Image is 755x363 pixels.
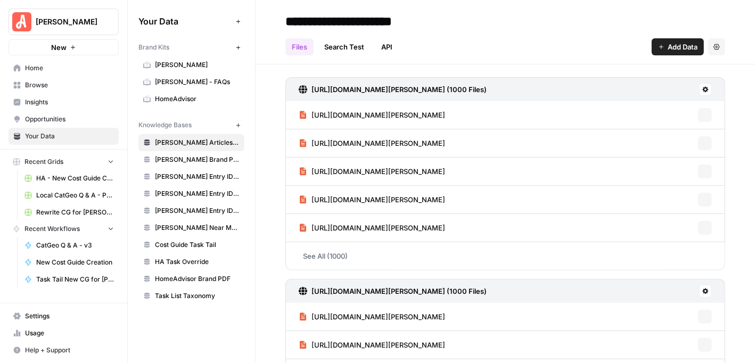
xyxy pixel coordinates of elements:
span: Rewrite CG for [PERSON_NAME] - Grading version Grid [36,208,114,217]
span: [PERSON_NAME] Articles Sitemaps [155,138,240,147]
button: Recent Workflows [9,221,119,237]
a: [PERSON_NAME] Entry IDs: Unified Task [138,202,244,219]
span: Your Data [25,131,114,141]
a: [URL][DOMAIN_NAME][PERSON_NAME] [299,101,445,129]
span: [PERSON_NAME] Brand PDF [155,155,240,164]
span: HA - New Cost Guide Creation Grid [36,174,114,183]
a: HomeAdvisor Brand PDF [138,270,244,287]
a: API [375,38,399,55]
span: [PERSON_NAME] - FAQs [155,77,240,87]
button: New [9,39,119,55]
span: [URL][DOMAIN_NAME][PERSON_NAME] [311,311,445,322]
span: Task List Taxonomy [155,291,240,301]
a: New Cost Guide Creation [20,254,119,271]
a: [PERSON_NAME] Articles Sitemaps [138,134,244,151]
span: Cost Guide Task Tail [155,240,240,250]
span: HomeAdvisor [155,94,240,104]
button: Workspace: Angi [9,9,119,35]
span: Recent Grids [24,157,63,167]
span: [PERSON_NAME] Near Me Sitemap [155,223,240,233]
span: [URL][DOMAIN_NAME][PERSON_NAME] [311,166,445,177]
span: [PERSON_NAME] Entry IDs: Unified Task [155,206,240,216]
a: [PERSON_NAME] - FAQs [138,73,244,90]
a: [PERSON_NAME] Brand PDF [138,151,244,168]
a: HomeAdvisor [138,90,244,108]
a: [URL][DOMAIN_NAME][PERSON_NAME] [299,303,445,331]
span: [URL][DOMAIN_NAME][PERSON_NAME] [311,138,445,148]
a: Rewrite CG for [PERSON_NAME] - Grading version Grid [20,204,119,221]
a: CatGeo Q & A - v3 [20,237,119,254]
span: Settings [25,311,114,321]
a: Settings [9,308,119,325]
a: HA Task Override [138,253,244,270]
a: [URL][DOMAIN_NAME][PERSON_NAME] [299,129,445,157]
span: Browse [25,80,114,90]
span: Brand Kits [138,43,169,52]
a: Browse [9,77,119,94]
span: [URL][DOMAIN_NAME][PERSON_NAME] [311,110,445,120]
a: [URL][DOMAIN_NAME][PERSON_NAME] (1000 Files) [299,78,487,101]
a: [PERSON_NAME] Entry IDs: Location [138,168,244,185]
span: New [51,42,67,53]
span: CatGeo Q & A - v3 [36,241,114,250]
span: [PERSON_NAME] Entry IDs: Location [155,172,240,181]
a: Usage [9,325,119,342]
a: [PERSON_NAME] Entry IDs: Questions [138,185,244,202]
a: Task Tail New CG for [PERSON_NAME] [20,271,119,288]
a: [URL][DOMAIN_NAME][PERSON_NAME] [299,214,445,242]
a: HA - New Cost Guide Creation Grid [20,170,119,187]
span: Add Data [668,42,697,52]
button: Recent Grids [9,154,119,170]
a: [URL][DOMAIN_NAME][PERSON_NAME] [299,331,445,359]
span: [PERSON_NAME] [36,16,100,27]
span: [PERSON_NAME] [155,60,240,70]
span: Your Data [138,15,232,28]
span: [URL][DOMAIN_NAME][PERSON_NAME] [311,340,445,350]
a: Task List Taxonomy [138,287,244,304]
a: [PERSON_NAME] [138,56,244,73]
span: [URL][DOMAIN_NAME][PERSON_NAME] [311,194,445,205]
a: [URL][DOMAIN_NAME][PERSON_NAME] [299,186,445,213]
a: Search Test [318,38,371,55]
a: Home [9,60,119,77]
span: Home [25,63,114,73]
img: Angi Logo [12,12,31,31]
a: Opportunities [9,111,119,128]
span: Local CatGeo Q & A - Pass/Fail v2 Grid [36,191,114,200]
a: [URL][DOMAIN_NAME][PERSON_NAME] [299,158,445,185]
button: Add Data [652,38,704,55]
span: [PERSON_NAME] Entry IDs: Questions [155,189,240,199]
a: [PERSON_NAME] Near Me Sitemap [138,219,244,236]
span: New Cost Guide Creation [36,258,114,267]
span: Knowledge Bases [138,120,192,130]
span: HomeAdvisor Brand PDF [155,274,240,284]
h3: [URL][DOMAIN_NAME][PERSON_NAME] (1000 Files) [311,286,487,296]
a: Local CatGeo Q & A - Pass/Fail v2 Grid [20,187,119,204]
a: Cost Guide Task Tail [138,236,244,253]
button: Help + Support [9,342,119,359]
span: Help + Support [25,345,114,355]
h3: [URL][DOMAIN_NAME][PERSON_NAME] (1000 Files) [311,84,487,95]
a: Your Data [9,128,119,145]
a: [URL][DOMAIN_NAME][PERSON_NAME] (1000 Files) [299,279,487,303]
span: Insights [25,97,114,107]
span: Recent Workflows [24,224,80,234]
span: Task Tail New CG for [PERSON_NAME] [36,275,114,284]
span: Usage [25,328,114,338]
span: [URL][DOMAIN_NAME][PERSON_NAME] [311,222,445,233]
a: Files [285,38,314,55]
span: HA Task Override [155,257,240,267]
a: Insights [9,94,119,111]
span: Opportunities [25,114,114,124]
a: See All (1000) [285,242,725,270]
